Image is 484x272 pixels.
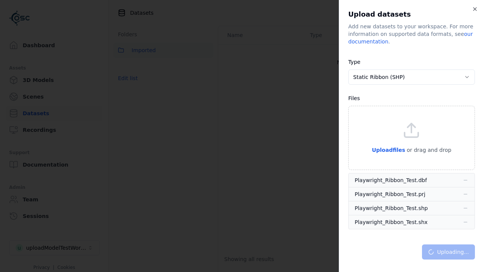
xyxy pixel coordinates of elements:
[348,23,475,45] div: Add new datasets to your workspace. For more information on supported data formats, see .
[355,190,425,198] div: Playwright_Ribbon_Test.prj
[355,176,427,184] div: Playwright_Ribbon_Test.dbf
[405,145,451,155] p: or drag and drop
[348,95,360,101] label: Files
[348,59,360,65] label: Type
[355,218,428,226] div: Playwright_Ribbon_Test.shx
[355,204,428,212] div: Playwright_Ribbon_Test.shp
[348,9,475,20] h2: Upload datasets
[372,147,405,153] span: Upload files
